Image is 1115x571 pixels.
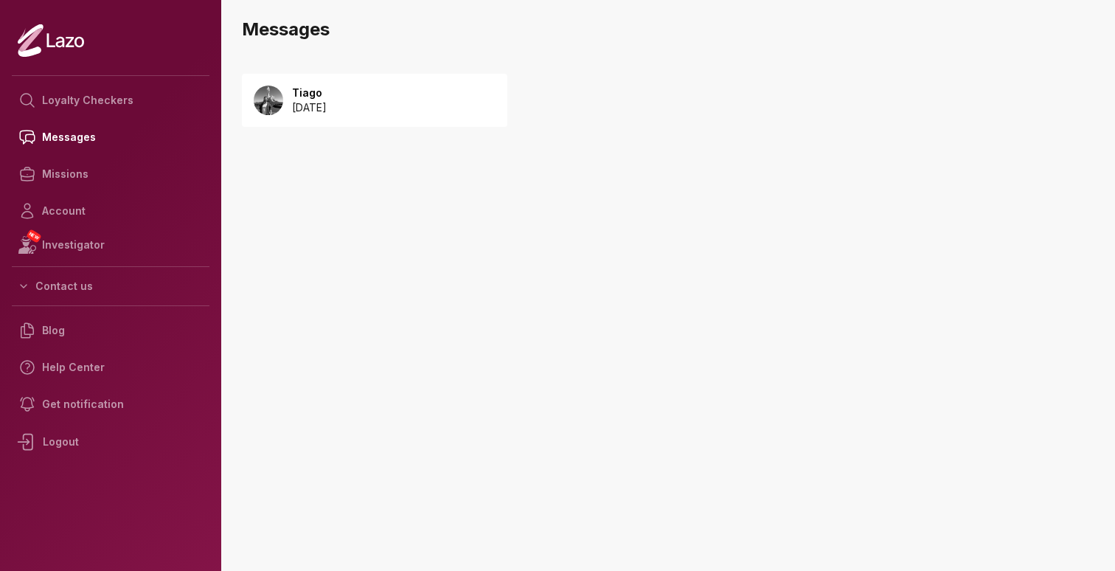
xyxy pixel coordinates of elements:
button: Contact us [12,273,209,300]
a: Account [12,193,209,229]
h3: Messages [242,18,1103,41]
a: Loyalty Checkers [12,82,209,119]
img: dcaf1818-ca8d-4ccf-9429-b343b998978c [254,86,283,115]
div: Logout [12,423,209,461]
p: [DATE] [292,100,327,115]
a: Help Center [12,349,209,386]
a: Get notification [12,386,209,423]
a: Missions [12,156,209,193]
a: NEWInvestigator [12,229,209,260]
a: Messages [12,119,209,156]
p: Tiago [292,86,327,100]
a: Blog [12,312,209,349]
span: NEW [26,229,42,243]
